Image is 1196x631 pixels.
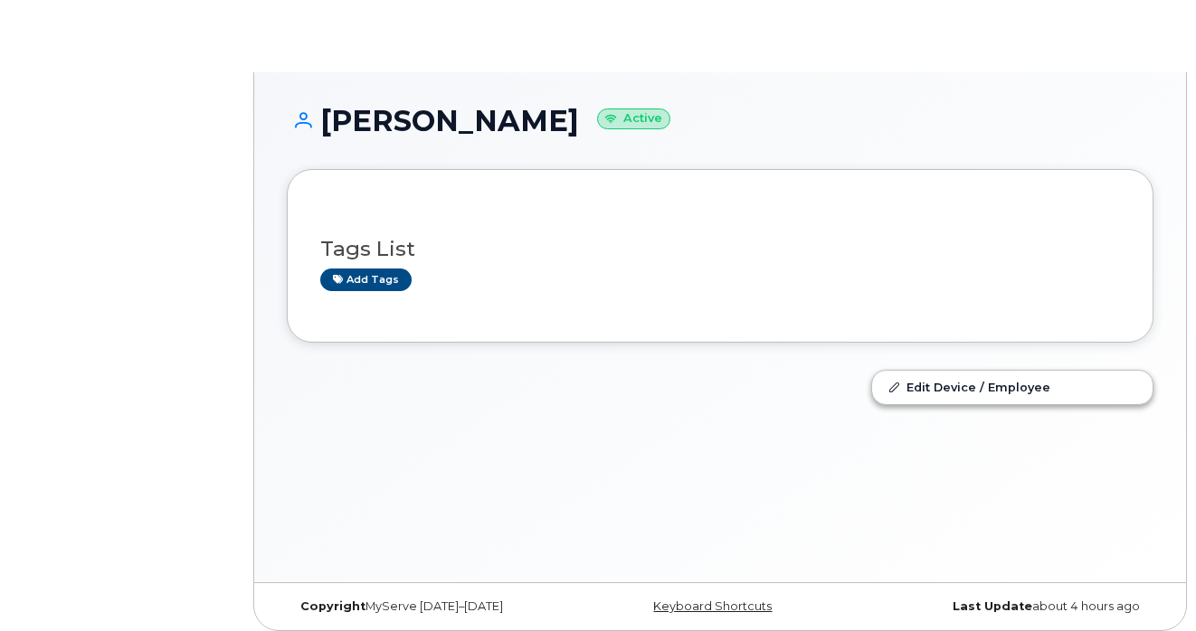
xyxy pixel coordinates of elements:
small: Active [597,108,670,129]
a: Edit Device / Employee [872,371,1153,403]
h1: [PERSON_NAME] [287,105,1153,137]
strong: Copyright [300,599,365,613]
div: MyServe [DATE]–[DATE] [287,599,575,614]
a: Add tags [320,268,412,291]
div: about 4 hours ago [865,599,1153,614]
h3: Tags List [320,238,1120,260]
a: Keyboard Shortcuts [653,599,772,613]
strong: Last Update [953,599,1032,613]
